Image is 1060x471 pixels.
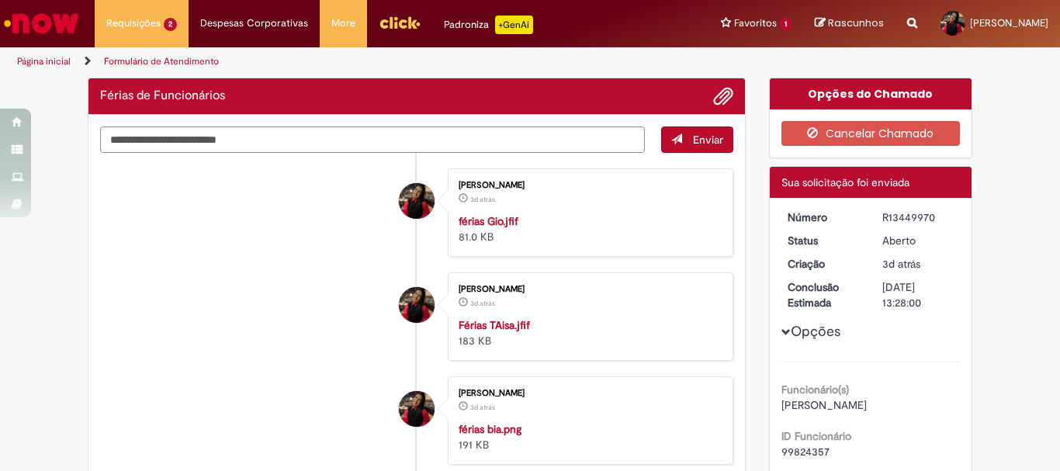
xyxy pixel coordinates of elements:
span: 3d atrás [470,299,495,308]
div: [PERSON_NAME] [459,181,717,190]
textarea: Digite sua mensagem aqui... [100,126,645,153]
b: ID Funcionário [781,429,851,443]
span: 3d atrás [470,403,495,412]
div: Beatriz Fontes [399,287,435,323]
div: Beatriz Fontes [399,391,435,427]
div: Padroniza [444,16,533,34]
dt: Conclusão Estimada [776,279,871,310]
div: 26/08/2025 17:27:57 [882,256,954,272]
span: 2 [164,18,177,31]
div: [DATE] 13:28:00 [882,279,954,310]
button: Enviar [661,126,733,153]
span: [PERSON_NAME] [781,398,867,412]
span: Favoritos [734,16,777,31]
ul: Trilhas de página [12,47,695,76]
dt: Criação [776,256,871,272]
a: férias bia.png [459,422,521,436]
span: 3d atrás [470,195,495,204]
p: +GenAi [495,16,533,34]
div: 183 KB [459,317,717,348]
span: Enviar [693,133,723,147]
div: R13449970 [882,210,954,225]
time: 26/08/2025 17:27:53 [470,195,495,204]
a: Férias TAisa.jfif [459,318,530,332]
div: 81.0 KB [459,213,717,244]
span: 99824357 [781,445,830,459]
span: More [331,16,355,31]
span: Sua solicitação foi enviada [781,175,909,189]
img: click_logo_yellow_360x200.png [379,11,421,34]
span: 1 [780,18,792,31]
h2: Férias de Funcionários Histórico de tíquete [100,89,225,103]
a: Rascunhos [815,16,884,31]
span: Rascunhos [828,16,884,30]
div: Opções do Chamado [770,78,972,109]
time: 26/08/2025 17:27:52 [470,403,495,412]
a: Formulário de Atendimento [104,55,219,68]
span: Despesas Corporativas [200,16,308,31]
img: ServiceNow [2,8,81,39]
div: Aberto [882,233,954,248]
div: [PERSON_NAME] [459,285,717,294]
time: 26/08/2025 17:27:57 [882,257,920,271]
span: [PERSON_NAME] [970,16,1048,29]
dt: Número [776,210,871,225]
span: Requisições [106,16,161,31]
dt: Status [776,233,871,248]
span: 3d atrás [882,257,920,271]
time: 26/08/2025 17:27:53 [470,299,495,308]
button: Cancelar Chamado [781,121,961,146]
a: Página inicial [17,55,71,68]
div: [PERSON_NAME] [459,389,717,398]
button: Adicionar anexos [713,86,733,106]
b: Funcionário(s) [781,383,849,397]
div: Beatriz Fontes [399,183,435,219]
div: 191 KB [459,421,717,452]
a: férias Gio.jfif [459,214,518,228]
